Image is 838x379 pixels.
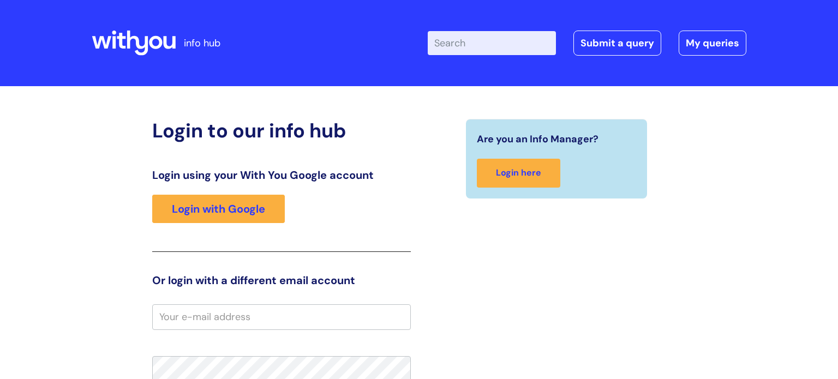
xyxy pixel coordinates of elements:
input: Your e-mail address [152,304,411,329]
a: Login here [477,159,560,188]
span: Are you an Info Manager? [477,130,598,148]
input: Search [428,31,556,55]
h3: Login using your With You Google account [152,169,411,182]
a: Login with Google [152,195,285,223]
p: info hub [184,34,220,52]
h2: Login to our info hub [152,119,411,142]
a: Submit a query [573,31,661,56]
h3: Or login with a different email account [152,274,411,287]
a: My queries [679,31,746,56]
